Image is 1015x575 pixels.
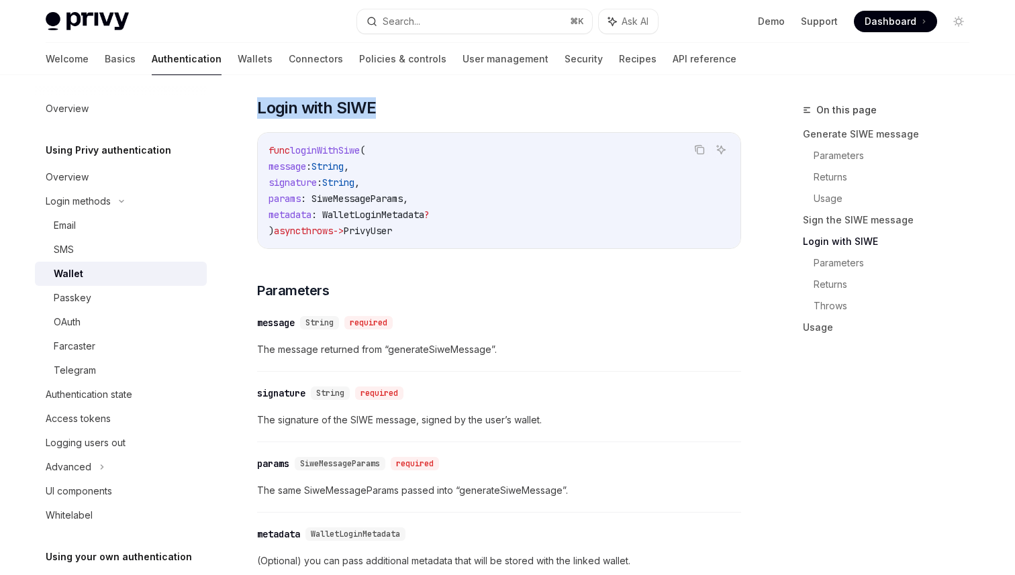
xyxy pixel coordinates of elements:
div: Access tokens [46,411,111,427]
a: Logging users out [35,431,207,455]
a: Generate SIWE message [803,123,980,145]
a: Email [35,213,207,238]
div: params [257,457,289,470]
h5: Using your own authentication [46,549,192,565]
span: : SiweMessageParams, [301,193,408,205]
div: required [355,386,403,400]
a: OAuth [35,310,207,334]
span: ? [424,209,430,221]
button: Ask AI [712,141,730,158]
a: Overview [35,97,207,121]
span: ⌘ K [570,16,584,27]
a: Whitelabel [35,503,207,527]
div: Overview [46,101,89,117]
a: Recipes [619,43,657,75]
div: Farcaster [54,338,95,354]
span: metadata [269,209,311,221]
div: Advanced [46,459,91,475]
span: , [354,176,360,189]
span: WalletLoginMetadata [311,529,400,539]
span: : [306,160,311,172]
span: loginWithSiwe [290,144,360,156]
button: Search...⌘K [357,9,592,34]
span: The signature of the SIWE message, signed by the user’s wallet. [257,412,741,428]
a: Overview [35,165,207,189]
div: Passkey [54,290,91,306]
div: Login methods [46,193,111,209]
div: signature [257,386,305,400]
a: Authentication [152,43,222,75]
a: User management [463,43,548,75]
span: Login with SIWE [257,97,376,119]
span: The same SiweMessageParams passed into “generateSiweMessage”. [257,482,741,499]
span: : WalletLoginMetadata [311,209,424,221]
a: Welcome [46,43,89,75]
span: async [274,225,301,237]
span: , [344,160,349,172]
a: Sign the SIWE message [803,209,980,231]
span: throws [301,225,333,237]
div: metadata [257,527,300,541]
a: SMS [35,238,207,262]
div: Email [54,217,76,233]
div: UI components [46,483,112,499]
div: message [257,316,295,329]
div: Wallet [54,266,83,282]
span: The message returned from “generateSiweMessage”. [257,342,741,358]
span: params [269,193,301,205]
a: Parameters [814,145,980,166]
a: Farcaster [35,334,207,358]
div: required [344,316,393,329]
button: Toggle dark mode [948,11,969,32]
span: -> [333,225,344,237]
div: SMS [54,242,74,258]
div: Logging users out [46,435,126,451]
span: SiweMessageParams [300,458,380,469]
a: Throws [814,295,980,317]
a: Policies & controls [359,43,446,75]
div: Search... [383,13,420,30]
span: signature [269,176,317,189]
a: Wallets [238,43,273,75]
span: On this page [816,102,877,118]
a: API reference [673,43,736,75]
span: String [316,388,344,399]
a: Basics [105,43,136,75]
span: : [317,176,322,189]
a: UI components [35,479,207,503]
span: message [269,160,306,172]
div: Authentication state [46,386,132,403]
span: Ask AI [622,15,648,28]
span: String [311,160,344,172]
button: Copy the contents from the code block [691,141,708,158]
a: Returns [814,166,980,188]
div: Telegram [54,362,96,378]
span: ) [269,225,274,237]
a: Usage [814,188,980,209]
a: Returns [814,274,980,295]
a: Wallet [35,262,207,286]
span: String [305,317,334,328]
div: Overview [46,169,89,185]
a: Security [565,43,603,75]
a: Telegram [35,358,207,382]
a: Usage [803,317,980,338]
a: Access tokens [35,407,207,431]
div: required [391,457,439,470]
span: (Optional) you can pass additional metadata that will be stored with the linked wallet. [257,553,741,569]
a: Demo [758,15,785,28]
h5: Using Privy authentication [46,142,171,158]
span: func [269,144,290,156]
span: ( [360,144,365,156]
span: PrivyUser [344,225,392,237]
a: Parameters [814,252,980,274]
button: Ask AI [599,9,658,34]
div: OAuth [54,314,81,330]
a: Passkey [35,286,207,310]
a: Authentication state [35,382,207,407]
span: Dashboard [865,15,916,28]
a: Support [801,15,838,28]
span: String [322,176,354,189]
a: Dashboard [854,11,937,32]
div: Whitelabel [46,507,93,523]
